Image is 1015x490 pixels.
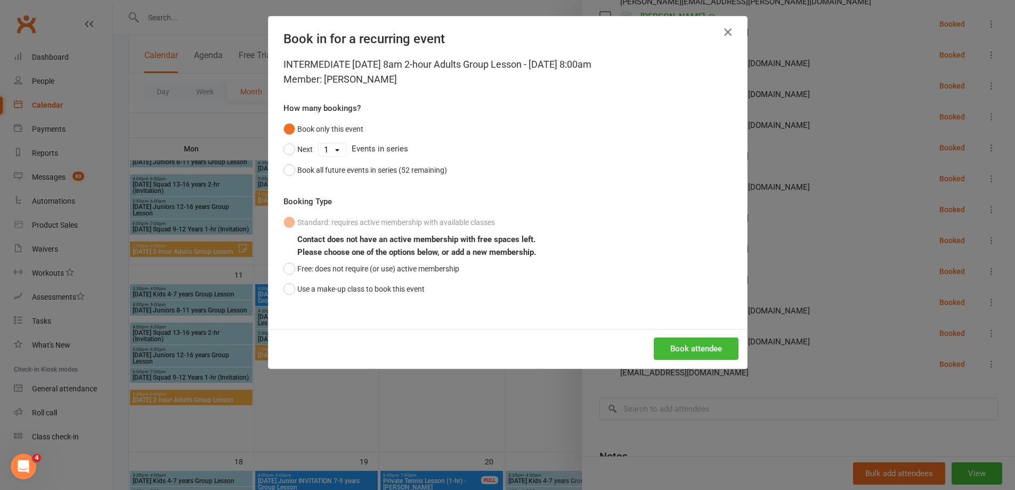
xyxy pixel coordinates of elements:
[297,247,536,257] b: Please choose one of the options below, or add a new membership.
[283,57,732,87] div: INTERMEDIATE [DATE] 8am 2-hour Adults Group Lesson - [DATE] 8:00am Member: [PERSON_NAME]
[283,31,732,46] h4: Book in for a recurring event
[283,160,447,180] button: Book all future events in series (52 remaining)
[283,102,361,115] label: How many bookings?
[33,454,41,462] span: 4
[297,235,535,244] b: Contact does not have an active membership with free spaces left.
[11,454,36,479] iframe: Intercom live chat
[283,139,313,159] button: Next
[283,139,732,159] div: Events in series
[283,259,459,279] button: Free: does not require (or use) active membership
[283,279,425,299] button: Use a make-up class to book this event
[283,195,332,208] label: Booking Type
[283,119,363,139] button: Book only this event
[297,164,447,176] div: Book all future events in series (52 remaining)
[654,338,738,360] button: Book attendee
[719,23,736,41] button: Close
